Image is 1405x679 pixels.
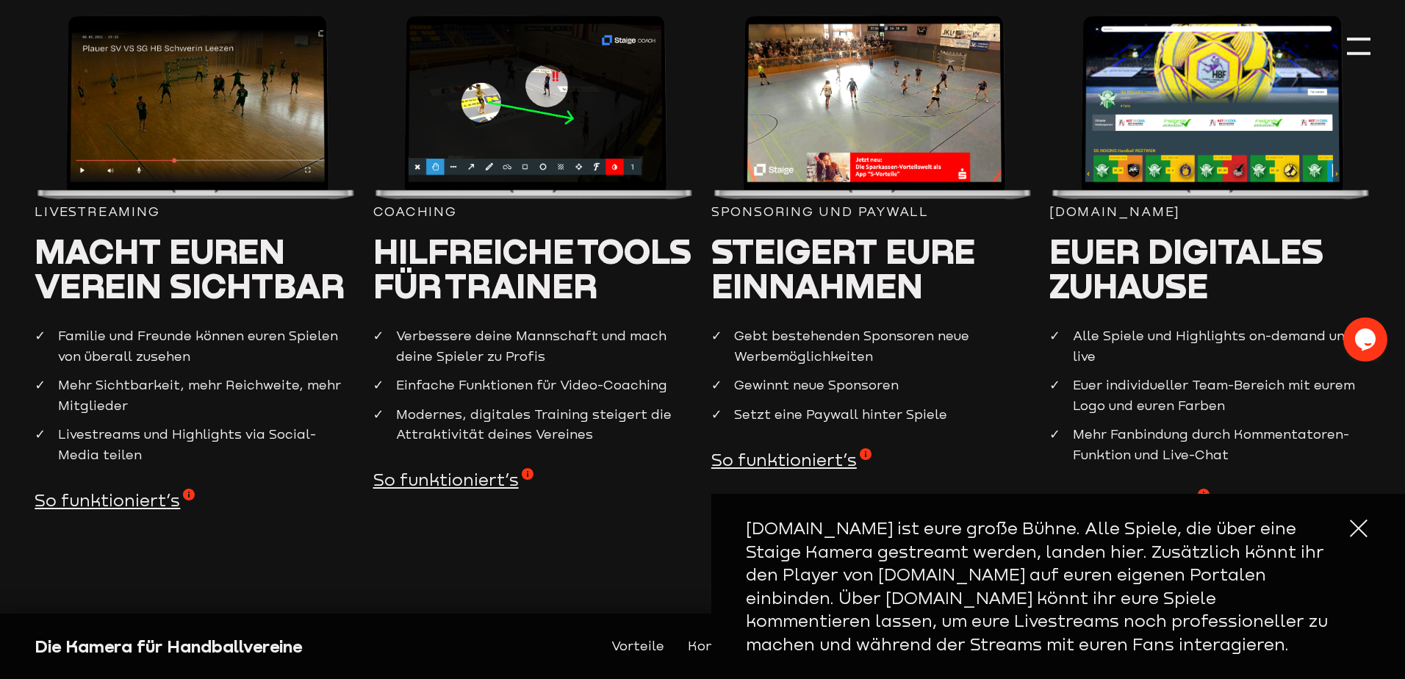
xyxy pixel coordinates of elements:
iframe: chat widget [1343,317,1390,362]
li: Euer individueller Team-Bereich mit eurem Logo und euren Farben [1049,376,1370,416]
li: Einfache Funktionen für Video-Coaching [373,376,694,396]
li: Setzt eine Paywall hinter Spiele [711,405,1032,425]
span: So funktioniert’s [35,489,195,512]
div: Sponsoring und paywall [711,202,1032,223]
li: Gebt bestehenden Sponsoren neue Werbemöglichkeiten [711,326,1032,367]
a: Kontakt [688,636,744,657]
span: So funktioniert’s [1049,489,1210,512]
span: So funktioniert’s [711,448,872,472]
li: Familie und Freunde können euren Spielen von überall zusehen [35,326,356,367]
span: Hilfreiche Tools für Trainer [373,231,691,306]
a: Vorteile [611,636,664,657]
span: Macht euren Verein sichtbar [35,231,345,306]
span: Euer digitales Zuhause [1049,231,1323,306]
li: Livestreams und Highlights via Social-Media teilen [35,425,356,465]
li: Alle Spiele und Highlights on-demand und live [1049,326,1370,367]
span: So funktioniert’s [373,468,533,492]
div: Die Kamera für Handballvereine [35,635,356,658]
img: Group-181.png [373,15,694,201]
li: Verbessere deine Mannschaft und mach deine Spieler zu Profis [373,326,694,367]
li: Gewinnt neue Sponsoren [711,376,1032,396]
div: [DOMAIN_NAME] [1049,202,1370,223]
img: MacBook-Pro-16-4.png [35,15,356,201]
li: Mehr Fanbindung durch Kommentatoren-Funktion und Live-Chat [1049,425,1370,465]
p: [DOMAIN_NAME] ist eure große Bühne. Alle Spiele, die über eine Staige Kamera gestreamt werden, la... [746,517,1334,655]
img: MacBook-Pro-16-1.png [711,15,1032,201]
li: Modernes, digitales Training steigert die Attraktivität deines Vereines [373,405,694,445]
span: Steigert eure Einnahmen [711,231,975,306]
div: Coaching [373,202,694,223]
div: Livestreaming [35,202,356,223]
img: MacBook-Pro-16-3.png [1049,15,1370,201]
li: Mehr Sichtbarkeit, mehr Reichweite, mehr Mitglieder [35,376,356,416]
